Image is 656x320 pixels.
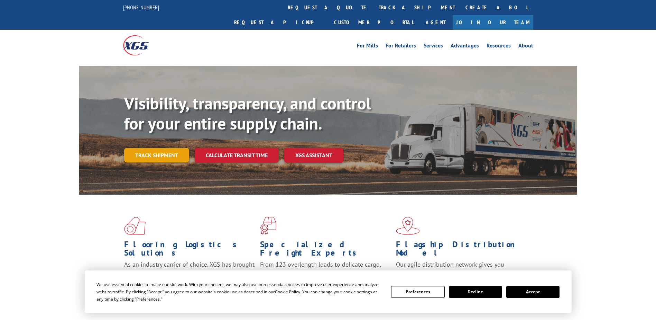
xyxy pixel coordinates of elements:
button: Preferences [391,286,444,298]
a: For Mills [357,43,378,51]
h1: Flagship Distribution Model [396,240,527,260]
a: Calculate transit time [195,148,279,163]
a: [PHONE_NUMBER] [123,4,159,11]
img: xgs-icon-focused-on-flooring-red [260,217,276,235]
a: For Retailers [386,43,416,51]
a: XGS ASSISTANT [284,148,343,163]
a: Advantages [451,43,479,51]
span: As an industry carrier of choice, XGS has brought innovation and dedication to flooring logistics... [124,260,255,285]
a: Resources [487,43,511,51]
a: Services [424,43,443,51]
span: Preferences [136,296,160,302]
h1: Flooring Logistics Solutions [124,240,255,260]
p: From 123 overlength loads to delicate cargo, our experienced staff knows the best way to move you... [260,260,391,291]
button: Accept [506,286,560,298]
img: xgs-icon-flagship-distribution-model-red [396,217,420,235]
span: Our agile distribution network gives you nationwide inventory management on demand. [396,260,523,277]
a: Request a pickup [229,15,329,30]
a: Customer Portal [329,15,419,30]
h1: Specialized Freight Experts [260,240,391,260]
a: About [518,43,533,51]
button: Decline [449,286,502,298]
span: Cookie Policy [275,289,300,295]
a: Track shipment [124,148,189,162]
a: Agent [419,15,453,30]
b: Visibility, transparency, and control for your entire supply chain. [124,92,371,134]
a: Join Our Team [453,15,533,30]
div: We use essential cookies to make our site work. With your consent, we may also use non-essential ... [96,281,383,303]
div: Cookie Consent Prompt [85,270,572,313]
img: xgs-icon-total-supply-chain-intelligence-red [124,217,146,235]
